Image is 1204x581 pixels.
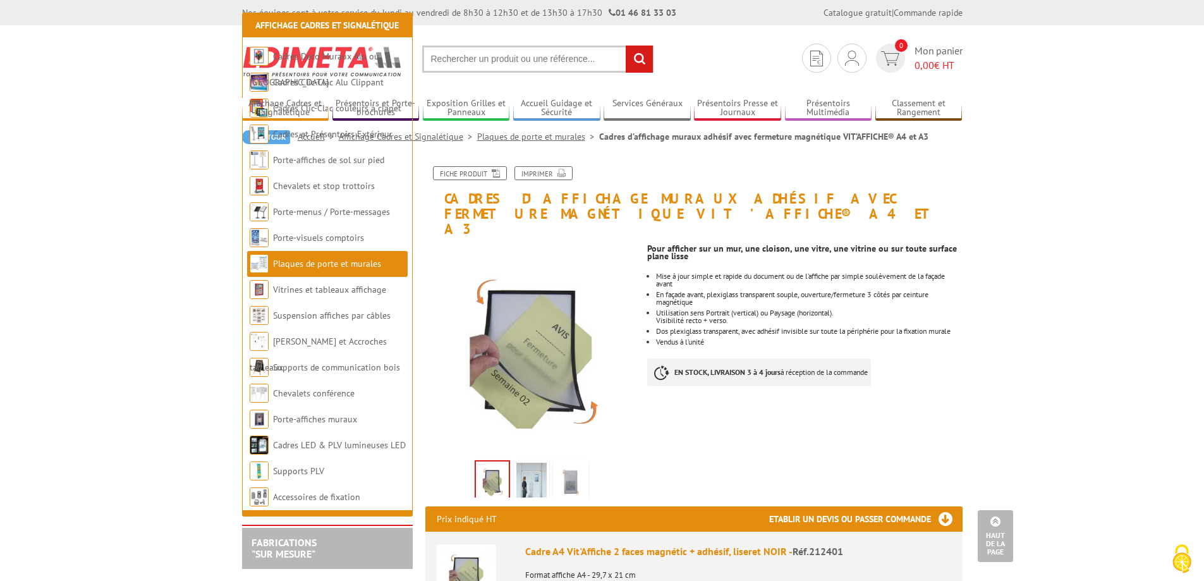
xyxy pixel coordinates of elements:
li: Vendus à l’unité [656,338,962,346]
a: Plaques de porte et murales [477,131,599,142]
li: Dos plexiglass transparent, avec adhésif invisible sur toute la périphérie pour la fixation murale [656,327,962,335]
img: Supports PLV [250,462,269,480]
span: Mon panier [915,44,963,73]
a: FABRICATIONS"Sur Mesure" [252,536,317,560]
a: Porte-affiches de sol sur pied [273,154,384,166]
a: Classement et Rangement [875,98,963,119]
span: 0 [895,39,908,52]
a: Affichage Cadres et Signalétique [242,98,329,119]
input: Rechercher un produit ou une référence... [422,46,654,73]
input: rechercher [626,46,653,73]
span: 0,00 [915,59,934,71]
img: Accessoires de fixation [250,487,269,506]
a: Cadres LED & PLV lumineuses LED [273,439,406,451]
a: Commande rapide [894,7,963,18]
img: Cadres LED & PLV lumineuses LED [250,436,269,455]
div: Pour afficher sur un mur, une cloison, une vitre, une vitrine ou sur toute surface plane lisse [647,245,962,260]
img: Vitrines et tableaux affichage [250,280,269,299]
img: cadre_a4_2_faces_magnetic_adhesif_liseret_noir_212401.jpg [476,462,509,501]
img: Suspension affiches par câbles [250,306,269,325]
a: Imprimer [514,166,573,180]
img: devis rapide [845,51,859,66]
a: Vitrines et tableaux affichage [273,284,386,295]
li: Utilisation sens Portrait (vertical) ou Paysage (horizontal). [656,309,962,324]
a: Affichage Cadres et Signalétique [255,20,399,31]
strong: 01 46 81 33 03 [609,7,676,18]
a: Cadres Deco Muraux Alu ou [GEOGRAPHIC_DATA] [250,51,379,88]
a: Chevalets et stop trottoirs [273,180,375,192]
a: Supports de communication bois [273,362,400,373]
img: Chevalets et stop trottoirs [250,176,269,195]
a: Accessoires de fixation [273,491,360,503]
span: Réf.212401 [793,545,843,558]
button: Cookies (fenêtre modale) [1160,538,1204,581]
span: € HT [915,58,963,73]
a: Haut de la page [978,510,1013,562]
a: Porte-visuels comptoirs [273,232,364,243]
p: à réception de la commande [647,358,871,386]
a: Cadres et Présentoirs Extérieur [273,128,392,140]
a: Suspension affiches par câbles [273,310,391,321]
img: Cadres Deco Muraux Alu ou Bois [250,47,269,66]
h3: Etablir un devis ou passer commande [769,506,963,532]
img: Porte-affiches de sol sur pied [250,150,269,169]
strong: EN STOCK, LIVRAISON 3 à 4 jours [674,367,781,377]
img: devis rapide [810,51,823,66]
a: Présentoirs Presse et Journaux [694,98,781,119]
img: Cadres et Présentoirs Extérieur [250,125,269,144]
a: Catalogue gratuit [824,7,892,18]
a: Cadres Clic-Clac Alu Clippant [273,76,384,88]
a: [PERSON_NAME] et Accroches tableaux [250,336,387,373]
a: Exposition Grilles et Panneaux [423,98,510,119]
img: Cimaises et Accroches tableaux [250,332,269,351]
a: Fiche produit [433,166,507,180]
img: cadre_a4_2_faces_magnetic_adhesif_liseret_noir_212401.jpg [425,243,638,456]
p: Prix indiqué HT [437,506,497,532]
div: | [824,6,963,19]
a: Plaques de porte et murales [273,258,381,269]
div: Cadre A4 Vit'Affiche 2 faces magnétic + adhésif, liseret NOIR - [525,544,951,559]
img: Porte-visuels comptoirs [250,228,269,247]
a: Présentoirs et Porte-brochures [332,98,420,119]
img: porte_visuels_muraux_212401_mise_en_scene.jpg [516,463,547,502]
img: Porte-menus / Porte-messages [250,202,269,221]
img: Plaques de porte et murales [250,254,269,273]
a: Services Généraux [604,98,691,119]
li: Cadres d’affichage muraux adhésif avec fermeture magnétique VIT’AFFICHE® A4 et A3 [599,130,928,143]
a: Porte-affiches muraux [273,413,357,425]
a: devis rapide 0 Mon panier 0,00€ HT [873,44,963,73]
img: Cookies (fenêtre modale) [1166,543,1198,575]
img: Porte-affiches muraux [250,410,269,429]
img: devis rapide [881,51,899,66]
a: Supports PLV [273,465,324,477]
a: Porte-menus / Porte-messages [273,206,390,217]
h1: Cadres d’affichage muraux adhésif avec fermeture magnétique VIT’AFFICHE® A4 et A3 [416,166,972,237]
a: Chevalets conférence [273,388,355,399]
a: Présentoirs Multimédia [785,98,872,119]
a: Accueil Guidage et Sécurité [513,98,600,119]
li: Mise à jour simple et rapide du document ou de l’affiche par simple soulèvement de la façade avant [656,272,962,288]
img: Chevalets conférence [250,384,269,403]
div: Visibilité recto + verso. [656,317,962,324]
div: Nos équipes sont à votre service du lundi au vendredi de 8h30 à 12h30 et de 13h30 à 17h30 [242,6,676,19]
img: cadre_a4_2_faces_magnetic_adhesif_liseret_gris_212410-_1_.jpg [556,463,586,502]
li: En façade avant, plexiglass transparent souple, ouverture/fermeture 3 côtés par ceinture magnétique [656,291,962,306]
